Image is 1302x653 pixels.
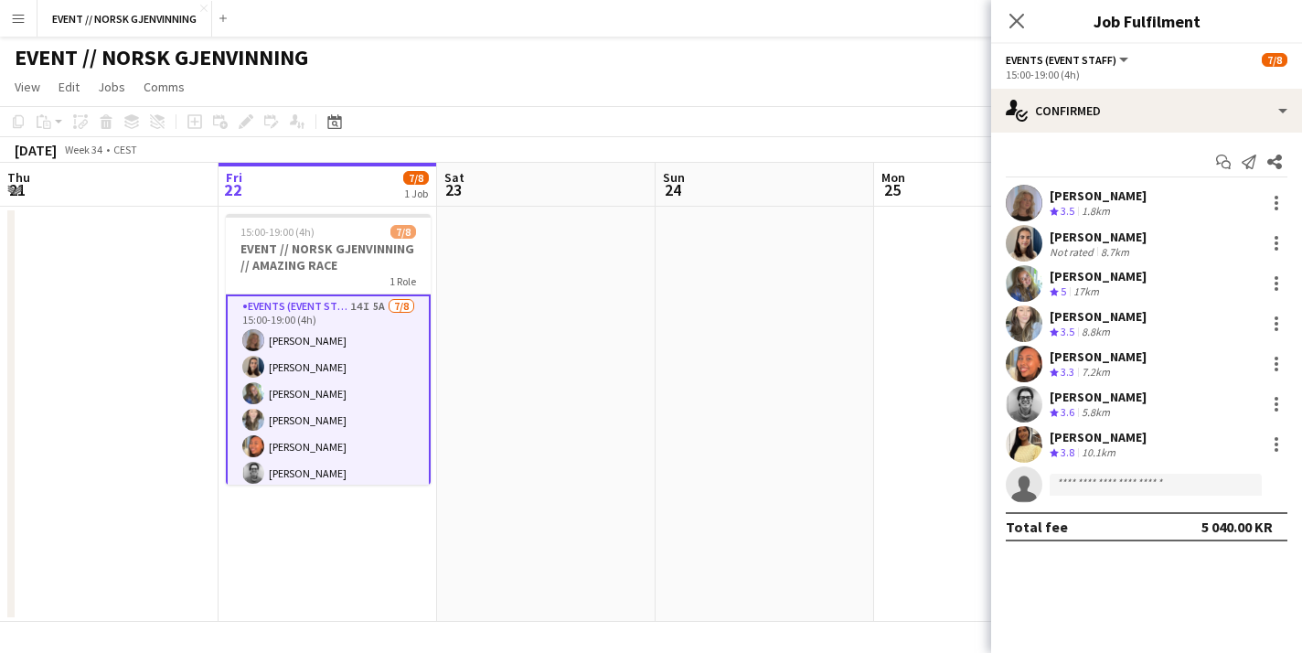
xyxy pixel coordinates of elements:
[5,179,30,200] span: 21
[15,44,308,71] h1: EVENT // NORSK GJENVINNING
[226,169,242,186] span: Fri
[1078,445,1119,461] div: 10.1km
[1006,68,1287,81] div: 15:00-19:00 (4h)
[1097,245,1133,259] div: 8.7km
[226,294,431,546] app-card-role: Events (Event Staff)14I5A7/815:00-19:00 (4h)[PERSON_NAME][PERSON_NAME][PERSON_NAME][PERSON_NAME][...
[1061,365,1074,379] span: 3.3
[1050,348,1147,365] div: [PERSON_NAME]
[1061,204,1074,218] span: 3.5
[91,75,133,99] a: Jobs
[991,89,1302,133] div: Confirmed
[1006,53,1131,67] button: Events (Event Staff)
[226,241,431,273] h3: EVENT // NORSK GJENVINNING // AMAZING RACE
[1061,445,1074,459] span: 3.8
[1061,405,1074,419] span: 3.6
[15,141,57,159] div: [DATE]
[1006,518,1068,536] div: Total fee
[7,75,48,99] a: View
[442,179,464,200] span: 23
[226,214,431,485] app-job-card: 15:00-19:00 (4h)7/8EVENT // NORSK GJENVINNING // AMAZING RACE1 RoleEvents (Event Staff)14I5A7/815...
[879,179,905,200] span: 25
[403,171,429,185] span: 7/8
[404,187,428,200] div: 1 Job
[1070,284,1103,300] div: 17km
[1061,325,1074,338] span: 3.5
[1078,204,1114,219] div: 1.8km
[1262,53,1287,67] span: 7/8
[1078,325,1114,340] div: 8.8km
[1201,518,1273,536] div: 5 040.00 KR
[1050,229,1147,245] div: [PERSON_NAME]
[113,143,137,156] div: CEST
[444,169,464,186] span: Sat
[660,179,685,200] span: 24
[390,274,416,288] span: 1 Role
[240,225,315,239] span: 15:00-19:00 (4h)
[15,79,40,95] span: View
[144,79,185,95] span: Comms
[1078,365,1114,380] div: 7.2km
[1078,405,1114,421] div: 5.8km
[1050,429,1147,445] div: [PERSON_NAME]
[390,225,416,239] span: 7/8
[1061,284,1066,298] span: 5
[1006,53,1116,67] span: Events (Event Staff)
[37,1,212,37] button: EVENT // NORSK GJENVINNING
[1050,187,1147,204] div: [PERSON_NAME]
[59,79,80,95] span: Edit
[51,75,87,99] a: Edit
[1050,268,1147,284] div: [PERSON_NAME]
[881,169,905,186] span: Mon
[991,9,1302,33] h3: Job Fulfilment
[1050,245,1097,259] div: Not rated
[7,169,30,186] span: Thu
[98,79,125,95] span: Jobs
[1050,308,1147,325] div: [PERSON_NAME]
[136,75,192,99] a: Comms
[1050,389,1147,405] div: [PERSON_NAME]
[223,179,242,200] span: 22
[663,169,685,186] span: Sun
[60,143,106,156] span: Week 34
